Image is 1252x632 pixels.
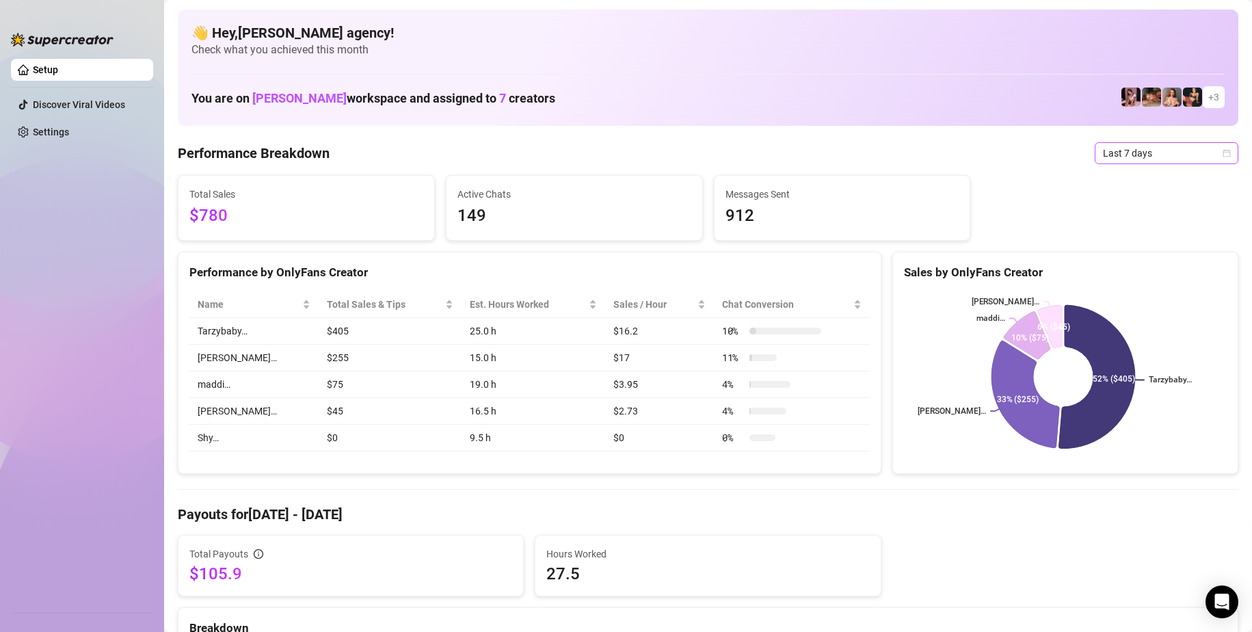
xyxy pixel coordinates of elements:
[189,371,319,398] td: maddi…
[189,318,319,345] td: Tarzybaby…
[189,203,423,229] span: $780
[254,549,263,559] span: info-circle
[613,297,695,312] span: Sales / Hour
[722,297,851,312] span: Chat Conversion
[605,318,714,345] td: $16.2
[189,547,248,562] span: Total Payouts
[252,91,347,105] span: [PERSON_NAME]
[191,23,1225,42] h4: 👋 Hey, [PERSON_NAME] agency !
[189,398,319,425] td: [PERSON_NAME]…
[546,547,869,562] span: Hours Worked
[1103,143,1230,163] span: Last 7 days
[11,33,114,47] img: logo-BBDzfeDw.svg
[1223,149,1231,157] span: calendar
[971,297,1039,306] text: [PERSON_NAME]…
[319,318,462,345] td: $405
[976,314,1005,324] text: maddi…
[319,425,462,451] td: $0
[1206,585,1238,618] div: Open Intercom Messenger
[499,91,506,105] span: 7
[319,345,462,371] td: $255
[189,263,870,282] div: Performance by OnlyFans Creator
[178,144,330,163] h4: Performance Breakdown
[722,430,744,445] span: 0 %
[319,291,462,318] th: Total Sales & Tips
[191,91,555,106] h1: You are on workspace and assigned to creators
[457,187,691,202] span: Active Chats
[546,563,869,585] span: 27.5
[722,377,744,392] span: 4 %
[319,371,462,398] td: $75
[918,407,986,417] text: [PERSON_NAME]…
[722,324,744,339] span: 10 %
[605,398,714,425] td: $2.73
[178,505,1238,524] h4: Payouts for [DATE] - [DATE]
[605,425,714,451] td: $0
[722,350,744,365] span: 11 %
[33,64,58,75] a: Setup
[904,263,1227,282] div: Sales by OnlyFans Creator
[605,371,714,398] td: $3.95
[605,345,714,371] td: $17
[462,371,605,398] td: 19.0 h
[189,563,512,585] span: $105.9
[327,297,442,312] span: Total Sales & Tips
[462,425,605,451] td: 9.5 h
[725,187,959,202] span: Messages Sent
[191,42,1225,57] span: Check what you achieved this month
[1183,88,1202,107] img: Maria
[714,291,870,318] th: Chat Conversion
[462,345,605,371] td: 15.0 h
[457,203,691,229] span: 149
[319,398,462,425] td: $45
[1121,88,1141,107] img: Keelie
[189,425,319,451] td: Shy…
[189,345,319,371] td: [PERSON_NAME]…
[1142,88,1161,107] img: Ali
[722,404,744,419] span: 4 %
[470,297,586,312] div: Est. Hours Worked
[189,291,319,318] th: Name
[1162,88,1182,107] img: Tarzybaby
[33,127,69,137] a: Settings
[198,297,299,312] span: Name
[725,203,959,229] span: 912
[189,187,423,202] span: Total Sales
[1149,376,1192,385] text: Tarzybaby…
[605,291,714,318] th: Sales / Hour
[462,398,605,425] td: 16.5 h
[462,318,605,345] td: 25.0 h
[1208,90,1219,105] span: + 3
[33,99,125,110] a: Discover Viral Videos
